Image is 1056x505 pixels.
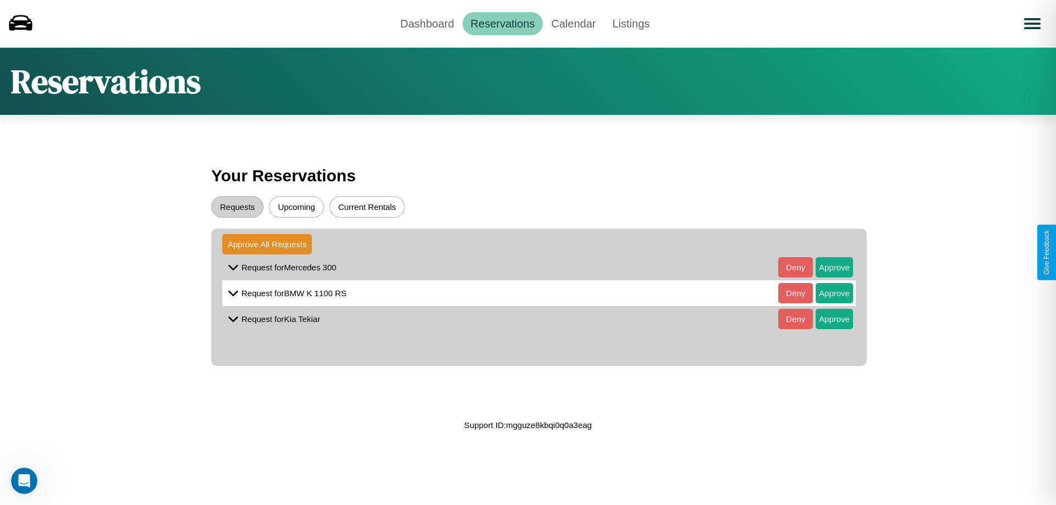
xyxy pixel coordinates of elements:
[463,12,543,35] a: Reservations
[241,286,346,301] p: Request for BMW K 1100 RS
[211,196,263,218] button: Requests
[392,12,463,35] a: Dashboard
[241,260,337,275] p: Request for Mercedes 300
[211,161,845,191] h3: Your Reservations
[816,257,853,278] button: Approve
[778,257,813,278] button: Deny
[1043,230,1050,275] div: Give Feedback
[329,196,405,218] button: Current Rentals
[816,283,853,303] button: Approve
[241,312,320,326] p: Request for Kia Tekiar
[464,418,592,432] p: Support ID: mgguze8kbqi0q0a3eag
[778,283,813,303] button: Deny
[269,196,324,218] button: Upcoming
[1017,8,1048,39] button: Open menu
[11,468,37,494] iframe: Intercom live chat
[11,59,201,104] h1: Reservations
[604,12,658,35] a: Listings
[543,12,604,35] a: Calendar
[816,309,853,329] button: Approve
[778,309,813,329] button: Deny
[222,234,312,254] button: Approve All Requests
